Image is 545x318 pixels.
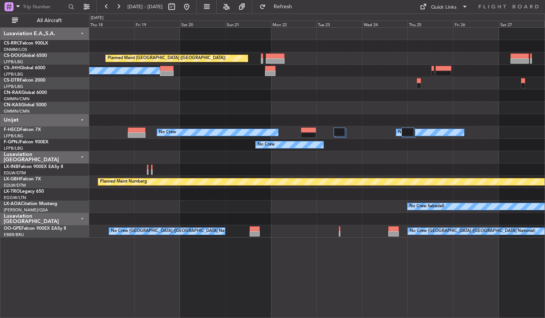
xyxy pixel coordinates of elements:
[431,4,457,11] div: Quick Links
[4,103,21,107] span: CN-KAS
[4,71,23,77] a: LFPB/LBG
[4,165,18,169] span: LX-INB
[4,91,47,95] a: CN-RAKGlobal 6000
[8,15,81,27] button: All Aircraft
[4,103,46,107] a: CN-KASGlobal 5000
[267,4,299,9] span: Refresh
[4,226,66,231] a: OO-GPEFalcon 900EX EASy II
[225,21,271,27] div: Sun 21
[362,21,408,27] div: Wed 24
[180,21,226,27] div: Sat 20
[4,128,20,132] span: F-HECD
[4,177,41,181] a: LX-GBHFalcon 7X
[4,207,48,213] a: [PERSON_NAME]/QSA
[271,21,317,27] div: Mon 22
[4,140,48,144] a: F-GPNJFalcon 900EX
[407,21,453,27] div: Thu 25
[453,21,499,27] div: Fri 26
[4,226,21,231] span: OO-GPE
[4,165,63,169] a: LX-INBFalcon 900EX EASy II
[4,59,23,65] a: LFPB/LBG
[409,201,444,212] div: No Crew Sabadell
[4,202,21,206] span: LX-AOA
[108,53,226,64] div: Planned Maint [GEOGRAPHIC_DATA] ([GEOGRAPHIC_DATA])
[499,21,545,27] div: Sat 27
[256,1,301,13] button: Refresh
[4,202,57,206] a: LX-AOACitation Mustang
[4,84,23,89] a: LFPB/LBG
[258,139,275,150] div: No Crew
[4,140,20,144] span: F-GPNJ
[4,66,45,70] a: CS-JHHGlobal 6000
[23,1,66,12] input: Trip Number
[4,41,48,46] a: CS-RRCFalcon 900LX
[111,226,237,237] div: No Crew [GEOGRAPHIC_DATA] ([GEOGRAPHIC_DATA] National)
[4,170,26,176] a: EDLW/DTM
[410,226,535,237] div: No Crew [GEOGRAPHIC_DATA] ([GEOGRAPHIC_DATA] National)
[4,66,20,70] span: CS-JHH
[4,47,27,52] a: DNMM/LOS
[4,91,21,95] span: CN-RAK
[159,127,176,138] div: No Crew
[134,21,180,27] div: Fri 19
[4,128,41,132] a: F-HECDFalcon 7X
[4,195,26,201] a: EGGW/LTN
[4,41,20,46] span: CS-RRC
[91,15,103,21] div: [DATE]
[19,18,79,23] span: All Aircraft
[4,53,47,58] a: CS-DOUGlobal 6500
[416,1,472,13] button: Quick Links
[4,232,24,238] a: EBBR/BRU
[89,21,135,27] div: Thu 18
[4,189,44,194] a: LX-TROLegacy 650
[4,133,23,139] a: LFPB/LBG
[4,146,23,151] a: LFPB/LBG
[316,21,362,27] div: Tue 23
[4,189,20,194] span: LX-TRO
[127,3,163,10] span: [DATE] - [DATE]
[398,127,415,138] div: No Crew
[4,96,30,102] a: GMMN/CMN
[4,177,20,181] span: LX-GBH
[4,183,26,188] a: EDLW/DTM
[4,78,20,83] span: CS-DTR
[4,53,21,58] span: CS-DOU
[100,176,147,187] div: Planned Maint Nurnberg
[4,78,45,83] a: CS-DTRFalcon 2000
[4,108,30,114] a: GMMN/CMN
